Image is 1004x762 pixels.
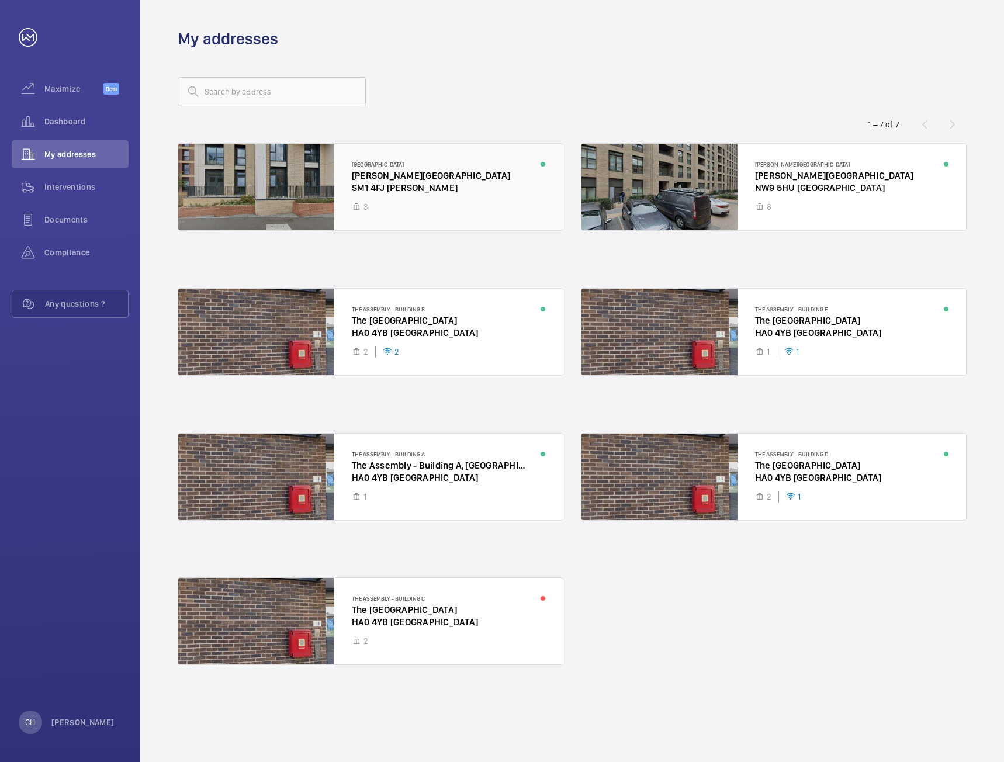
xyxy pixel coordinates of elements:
[44,214,129,226] span: Documents
[25,716,35,728] p: CH
[103,83,119,95] span: Beta
[868,119,899,130] div: 1 – 7 of 7
[51,716,115,728] p: [PERSON_NAME]
[44,116,129,127] span: Dashboard
[44,148,129,160] span: My addresses
[178,28,278,50] h1: My addresses
[178,77,366,106] input: Search by address
[44,83,103,95] span: Maximize
[44,247,129,258] span: Compliance
[45,298,128,310] span: Any questions ?
[44,181,129,193] span: Interventions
